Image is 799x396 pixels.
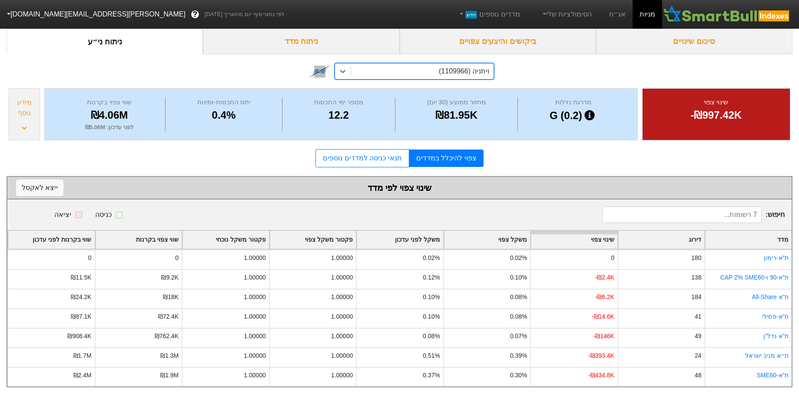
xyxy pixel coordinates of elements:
div: 1.00000 [244,293,265,302]
div: ₪11.5K [71,273,91,282]
div: 0.08% [510,312,527,321]
div: ₪1.7M [73,351,92,360]
div: 1.00000 [244,332,265,341]
div: 0 [611,253,614,263]
div: 1.00000 [331,371,353,380]
div: שינוי צפוי [653,97,779,107]
div: ₪18K [163,293,179,302]
div: 1.00000 [244,253,265,263]
div: 0.4% [168,107,280,123]
div: -₪393.4K [588,351,614,360]
div: 0.51% [423,351,440,360]
div: ₪1.3M [160,351,179,360]
div: 184 [691,293,701,302]
div: ₪2.4M [73,371,92,380]
img: SmartBull [662,6,792,23]
div: 0.10% [423,293,440,302]
span: חיפוש : [602,206,785,223]
div: Toggle SortBy [96,231,182,249]
div: 0.08% [510,293,527,302]
div: יחס התכסות-זמינות [168,97,280,107]
div: ₪87.1K [71,312,91,321]
div: סיכום שינויים [596,29,792,54]
div: לפני עדכון : ₪5.06M [56,123,163,132]
div: 0.08% [423,332,440,341]
div: 0.37% [423,371,440,380]
div: 180 [691,253,701,263]
a: ת''א נדל''ן [763,333,789,339]
span: ? [192,9,197,20]
div: 12.2 [285,107,393,123]
div: 0 [175,253,179,263]
div: -₪146K [593,332,614,341]
div: ₪1.9M [160,371,179,380]
div: Toggle SortBy [182,231,269,249]
div: 1.00000 [331,293,353,302]
div: כניסה [95,210,112,220]
div: 49 [695,332,701,341]
div: 1.00000 [244,312,265,321]
div: -₪2.4K [595,273,614,282]
div: G (0.2) [520,107,626,124]
div: 1.00000 [331,273,353,282]
div: 1.00000 [331,332,353,341]
a: ת״א מניב ישראל [745,352,789,359]
div: ₪24.2K [71,293,91,302]
div: -₪6.2K [595,293,614,302]
div: 0.02% [423,253,440,263]
div: Toggle SortBy [8,231,95,249]
div: שינוי צפוי לפי מדד [16,181,783,194]
span: חדש [465,11,477,19]
div: 1.00000 [244,273,265,282]
div: 0.10% [423,312,440,321]
div: Toggle SortBy [444,231,530,249]
div: ₪72.4K [158,312,179,321]
div: 1.00000 [331,312,353,321]
div: מחזור ממוצע (30 יום) [398,97,515,107]
div: Toggle SortBy [270,231,356,249]
div: 0 [88,253,92,263]
a: ת''א-רימון [764,254,789,261]
a: ת''א-SME60 [756,372,789,379]
div: 1.00000 [331,253,353,263]
div: Toggle SortBy [618,231,705,249]
span: לפי נתוני סוף יום מתאריך [DATE] [205,10,284,19]
a: מדדים נוספיםחדש [454,6,524,23]
a: ת''א All-Share [752,293,789,300]
div: ₪4.06M [56,107,163,123]
div: 1.00000 [244,371,265,380]
div: 1.00000 [331,351,353,360]
div: 0.10% [510,273,527,282]
button: ייצא לאקסל [16,180,63,196]
div: 1.00000 [244,351,265,360]
div: מידע נוסף [11,97,37,118]
div: ניתוח מדד [203,29,399,54]
div: ₪81.95K [398,107,515,123]
div: 0.39% [510,351,527,360]
img: tase link [308,60,331,83]
div: Toggle SortBy [531,231,617,249]
div: 0.07% [510,332,527,341]
div: ויתניה (1109966) [439,66,489,77]
div: 24 [695,351,701,360]
div: 48 [695,371,701,380]
div: 0.30% [510,371,527,380]
div: Toggle SortBy [357,231,443,249]
div: יציאה [54,210,71,220]
input: 7 רשומות... [602,206,762,223]
div: -₪14.6K [592,312,614,321]
div: Toggle SortBy [705,231,792,249]
a: תנאי כניסה למדדים נוספים [315,149,409,167]
div: 0.02% [510,253,527,263]
div: ₪762.4K [155,332,179,341]
div: מספר ימי התכסות [285,97,393,107]
div: 41 [695,312,701,321]
a: ת''א-פמילי [762,313,789,320]
div: ניתוח ני״ע [7,29,203,54]
div: -₪997.42K [653,107,779,123]
div: 0.12% [423,273,440,282]
a: ת"א-90 ו-CAP 2% SME60 [720,274,789,281]
div: ₪908.4K [67,332,91,341]
div: מדרגת נזילות [520,97,626,107]
div: שווי צפוי בקרנות [56,97,163,107]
